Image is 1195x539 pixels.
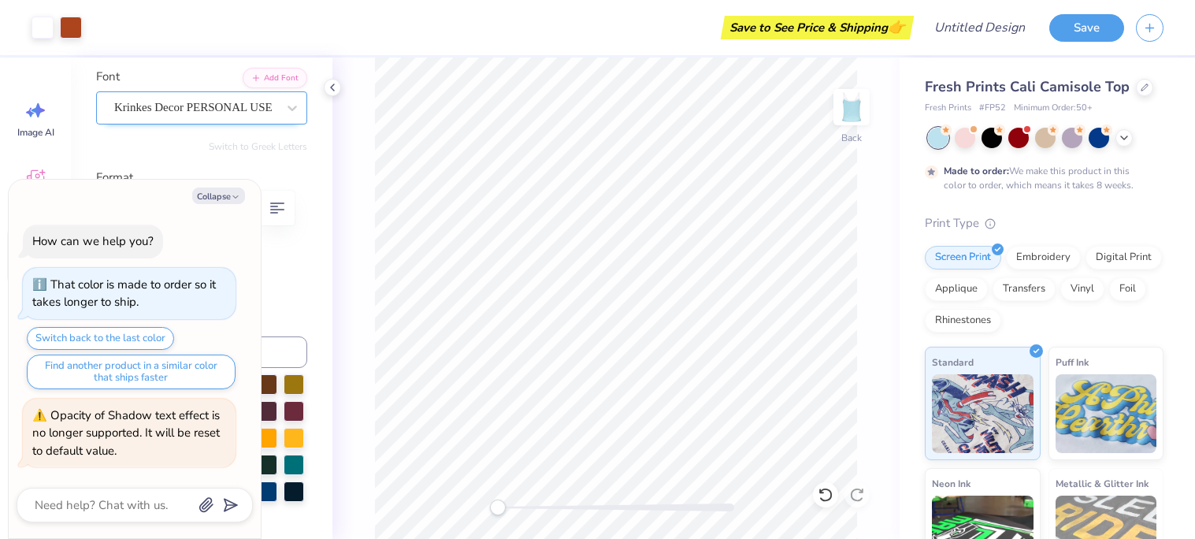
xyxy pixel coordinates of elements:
input: Untitled Design [922,12,1037,43]
button: Find another product in a similar color that ships faster [27,355,236,389]
span: # FP52 [979,102,1006,115]
div: Embroidery [1006,246,1081,269]
div: Accessibility label [490,500,506,515]
img: Back [836,91,867,123]
div: Digital Print [1086,246,1162,269]
div: Save to See Price & Shipping [725,16,910,39]
button: Add Font [243,68,307,88]
span: Neon Ink [932,475,970,492]
span: Minimum Order: 50 + [1014,102,1093,115]
div: That color is made to order so it takes longer to ship. [32,277,216,310]
div: Rhinestones [925,309,1001,333]
img: Standard [932,374,1034,453]
div: Print Type [925,214,1163,232]
div: We make this product in this color to order, which means it takes 8 weeks. [944,164,1137,192]
span: Metallic & Glitter Ink [1056,475,1149,492]
button: Save [1049,14,1124,42]
div: Opacity of Shadow text effect is no longer supported. It will be reset to default value. [32,407,226,460]
div: Screen Print [925,246,1001,269]
label: Font [96,68,120,86]
button: Switch back to the last color [27,327,174,350]
img: Puff Ink [1056,374,1157,453]
div: Vinyl [1060,277,1104,301]
span: Fresh Prints Cali Camisole Top [925,77,1130,96]
span: Puff Ink [1056,354,1089,370]
div: Applique [925,277,988,301]
span: Image AI [17,126,54,139]
span: Fresh Prints [925,102,971,115]
div: Back [841,131,862,145]
span: 👉 [888,17,905,36]
button: Switch to Greek Letters [209,140,307,153]
label: Format [96,169,307,187]
strong: Made to order: [944,165,1009,177]
button: Collapse [192,188,245,204]
div: Transfers [993,277,1056,301]
span: Standard [932,354,974,370]
div: How can we help you? [32,233,154,249]
div: Foil [1109,277,1146,301]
